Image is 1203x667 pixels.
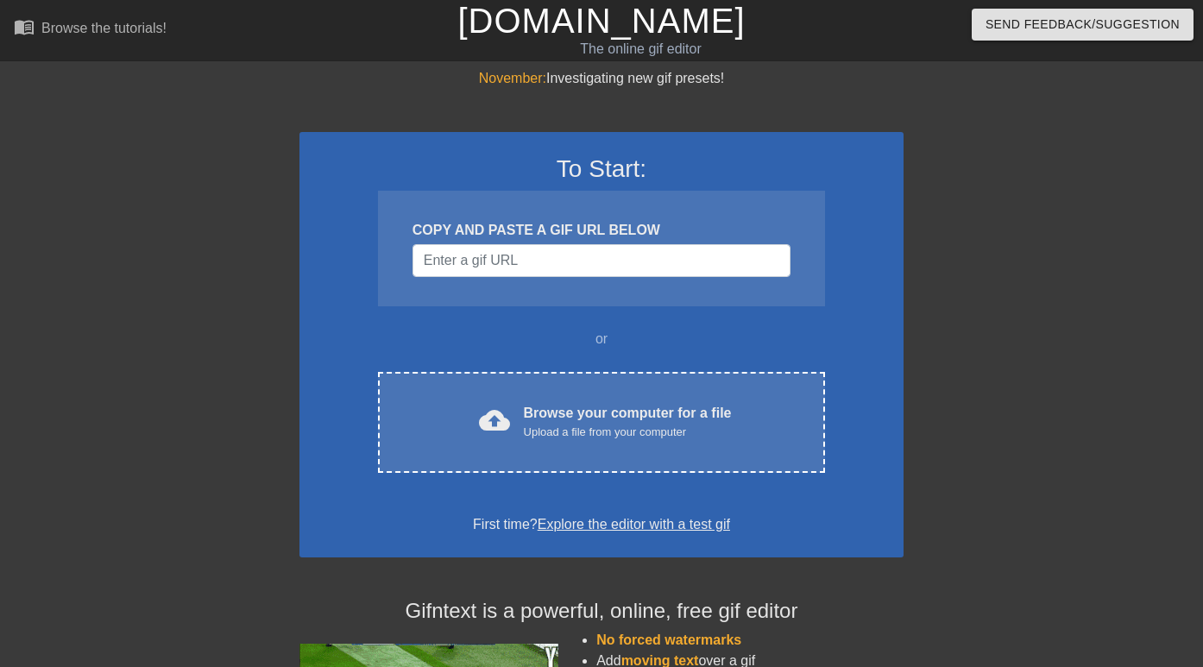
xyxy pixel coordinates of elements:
[413,220,790,241] div: COPY AND PASTE A GIF URL BELOW
[596,632,741,647] span: No forced watermarks
[538,517,730,532] a: Explore the editor with a test gif
[986,14,1180,35] span: Send Feedback/Suggestion
[299,68,904,89] div: Investigating new gif presets!
[322,514,881,535] div: First time?
[299,599,904,624] h4: Gifntext is a powerful, online, free gif editor
[14,16,167,43] a: Browse the tutorials!
[524,403,732,441] div: Browse your computer for a file
[524,424,732,441] div: Upload a file from your computer
[413,244,790,277] input: Username
[479,405,510,436] span: cloud_upload
[41,21,167,35] div: Browse the tutorials!
[410,39,872,60] div: The online gif editor
[972,9,1194,41] button: Send Feedback/Suggestion
[322,154,881,184] h3: To Start:
[457,2,745,40] a: [DOMAIN_NAME]
[14,16,35,37] span: menu_book
[344,329,859,349] div: or
[479,71,546,85] span: November:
